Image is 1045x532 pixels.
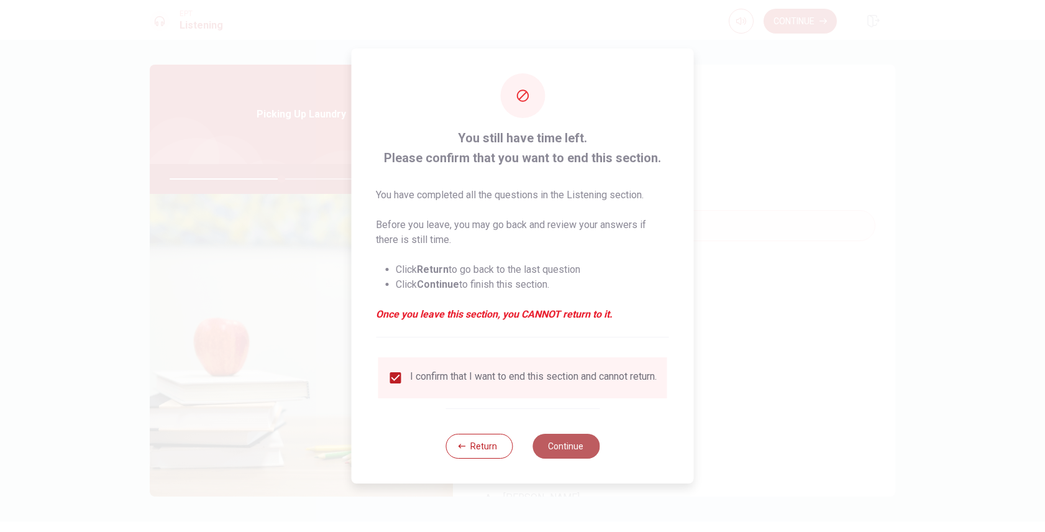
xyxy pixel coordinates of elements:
span: You still have time left. Please confirm that you want to end this section. [376,128,669,168]
button: Return [445,434,513,459]
li: Click to finish this section. [396,277,669,292]
p: Before you leave, you may go back and review your answers if there is still time. [376,218,669,247]
p: You have completed all the questions in the Listening section. [376,188,669,203]
em: Once you leave this section, you CANNOT return to it. [376,307,669,322]
li: Click to go back to the last question [396,262,669,277]
strong: Continue [418,278,460,290]
div: I confirm that I want to end this section and cannot return. [411,370,657,385]
strong: Return [418,264,449,275]
button: Continue [532,434,600,459]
